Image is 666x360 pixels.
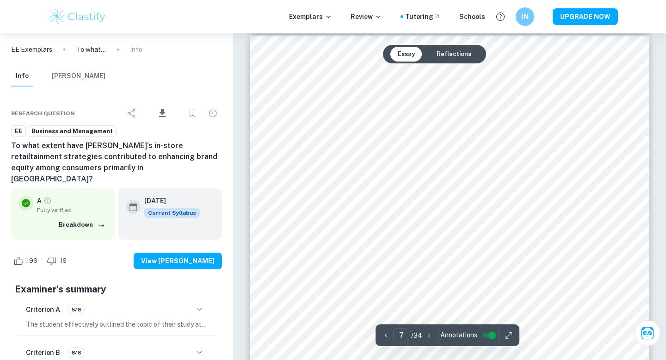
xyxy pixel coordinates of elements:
[390,47,422,62] button: Essay
[37,196,42,206] p: A
[11,66,33,87] button: Info
[351,12,382,22] p: Review
[44,254,72,268] div: Dislike
[144,208,200,218] div: This exemplar is based on the current syllabus. Feel free to refer to it for inspiration/ideas wh...
[440,330,477,340] span: Annotations
[123,104,141,123] div: Share
[37,206,107,214] span: Fully verified
[11,140,222,185] h6: To what extent have [PERSON_NAME]'s in-store retailtainment strategies contributed to enhancing b...
[520,12,530,22] h6: IN
[144,208,200,218] span: Current Syllabus
[134,253,222,269] button: View [PERSON_NAME]
[26,348,60,358] h6: Criterion B
[144,196,192,206] h6: [DATE]
[635,320,660,346] button: Ask Clai
[203,104,222,123] div: Report issue
[43,197,52,205] a: Grade fully verified
[183,104,202,123] div: Bookmark
[11,254,43,268] div: Like
[56,218,107,232] button: Breakdown
[289,12,332,22] p: Exemplars
[405,12,441,22] a: Tutoring
[143,101,181,125] div: Download
[130,44,142,55] p: Info
[553,8,618,25] button: UPGRADE NOW
[11,44,52,55] a: EE Exemplars
[21,256,43,266] span: 196
[48,7,107,26] img: Clastify logo
[68,348,84,357] span: 6/6
[429,47,479,62] button: Reflections
[15,282,218,296] h5: Examiner's summary
[68,305,84,314] span: 5/6
[459,12,485,22] a: Schools
[11,125,26,137] a: EE
[52,66,105,87] button: [PERSON_NAME]
[28,125,117,137] a: Business and Management
[12,127,25,136] span: EE
[411,330,422,341] p: / 34
[55,256,72,266] span: 16
[11,109,75,118] span: Research question
[26,304,60,315] h6: Criterion A
[493,9,508,25] button: Help and Feedback
[516,7,534,26] button: IN
[26,319,207,329] p: The student effectively outlined the topic of their study at the beginning of the essay, clearly ...
[28,127,116,136] span: Business and Management
[76,44,106,55] p: To what extent have [PERSON_NAME]'s in-store retailtainment strategies contributed to enhancing b...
